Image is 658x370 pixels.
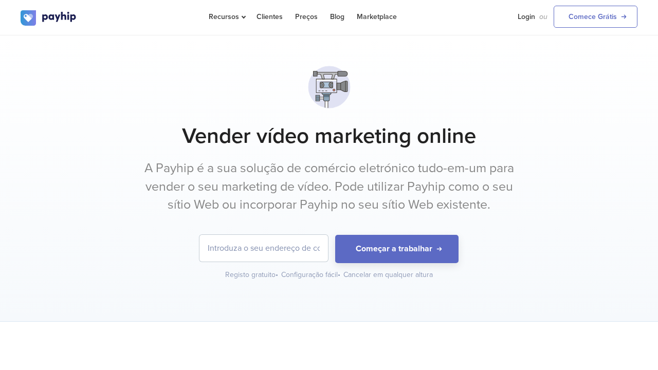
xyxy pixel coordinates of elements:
span: • [276,270,278,279]
div: Cancelar em qualquer altura [343,270,433,280]
a: Comece Grátis [554,6,637,28]
input: Introduza o seu endereço de correio eletrónico [199,235,328,262]
span: • [338,270,340,279]
div: Configuração fácil [281,270,341,280]
img: logo.svg [21,10,77,26]
img: svg+xml;utf8,%3Csvg%20viewBox%3D%220%200%20100%20100%22%20xmlns%3D%22http%3A%2F%2Fwww.w3.org%2F20... [303,61,355,113]
p: A Payhip é a sua solução de comércio eletrónico tudo-em-um para vender o seu marketing de vídeo. ... [136,159,522,214]
span: Recursos [209,12,244,21]
div: Registo gratuito [225,270,279,280]
button: Começar a trabalhar [335,235,459,263]
h1: Vender vídeo marketing online [21,123,637,149]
